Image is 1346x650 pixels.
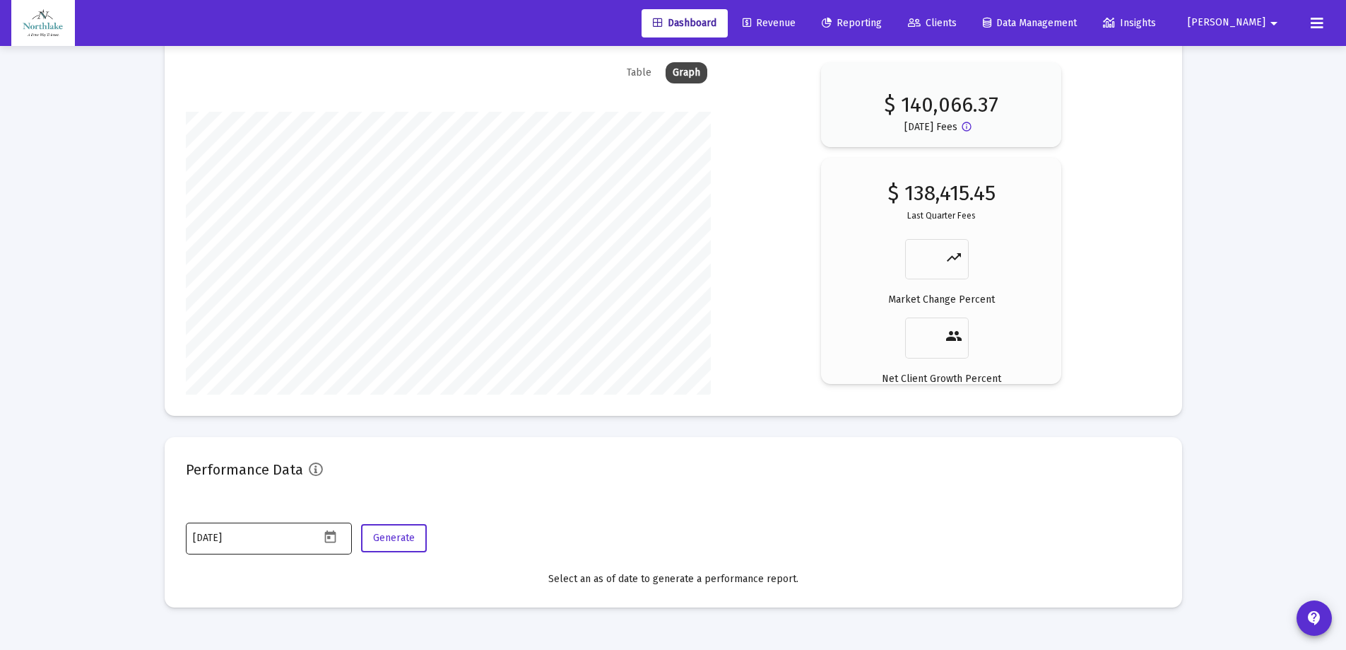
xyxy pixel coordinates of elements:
[1188,17,1265,29] span: [PERSON_NAME]
[972,9,1088,37] a: Data Management
[320,527,341,547] button: Open calendar
[882,372,1001,386] p: Net Client Growth Percent
[887,186,996,200] p: $ 138,415.45
[373,532,415,544] span: Generate
[653,17,716,29] span: Dashboard
[908,17,957,29] span: Clients
[822,17,882,29] span: Reporting
[897,9,968,37] a: Clients
[907,209,976,223] p: Last Quarter Fees
[961,121,978,138] mat-icon: Button that displays a tooltip when focused or hovered over
[666,62,707,83] div: Graph
[186,572,1161,586] div: Select an as of date to generate a performance report.
[1171,8,1299,37] button: [PERSON_NAME]
[186,458,303,481] h2: Performance Data
[22,9,64,37] img: Dashboard
[743,17,796,29] span: Revenue
[945,249,962,266] mat-icon: trending_up
[731,9,807,37] a: Revenue
[642,9,728,37] a: Dashboard
[361,524,427,552] button: Generate
[945,327,962,344] mat-icon: people
[810,9,893,37] a: Reporting
[1306,610,1323,627] mat-icon: contact_support
[888,293,995,307] p: Market Change Percent
[884,83,998,112] p: $ 140,066.37
[1092,9,1167,37] a: Insights
[193,533,320,544] input: Select a Date
[1265,9,1282,37] mat-icon: arrow_drop_down
[620,62,659,83] div: Table
[1103,17,1156,29] span: Insights
[904,120,957,134] p: [DATE] Fees
[983,17,1077,29] span: Data Management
